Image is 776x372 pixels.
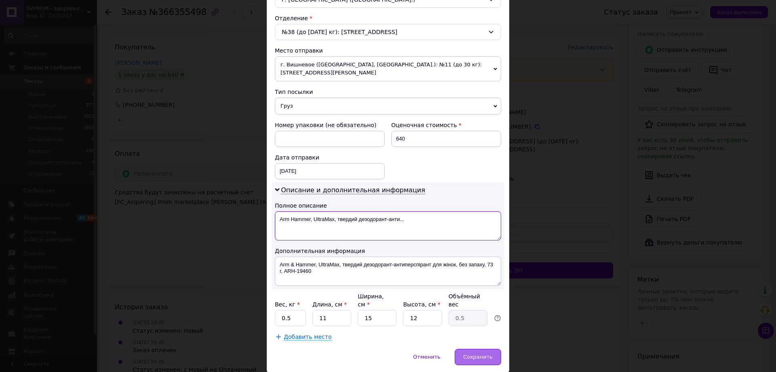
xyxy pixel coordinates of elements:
[391,121,501,129] div: Оценочная стоимость
[275,56,501,81] span: г. Вишневое ([GEOGRAPHIC_DATA], [GEOGRAPHIC_DATA].): №11 (до 30 кг): [STREET_ADDRESS][PERSON_NAME]
[275,257,501,286] textarea: Arm & Hammer, UltraMax, твердий дезодорант-антиперспірант для жінок, без запаху, 73 г, ARH-19460
[275,247,501,255] div: Дополнительная информация
[275,47,323,54] span: Место отправки
[312,301,347,308] label: Длина, см
[275,153,385,162] div: Дата отправки
[275,121,385,129] div: Номер упаковки (не обязательно)
[275,301,300,308] label: Вес, кг
[463,354,493,360] span: Сохранить
[413,354,441,360] span: Отменить
[275,24,501,40] div: №38 (до [DATE] кг): [STREET_ADDRESS]
[275,211,501,240] textarea: Arm Hammer, UltraMax, твердий дезодорант-анти...
[449,292,487,308] div: Объёмный вес
[403,301,440,308] label: Высота, см
[284,334,332,340] span: Добавить место
[275,89,313,95] span: Тип посылки
[275,202,501,210] div: Полное описание
[358,293,384,308] label: Ширина, см
[275,14,501,22] div: Отделение
[281,186,425,194] span: Описание и дополнительная информация
[275,98,501,115] span: Груз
